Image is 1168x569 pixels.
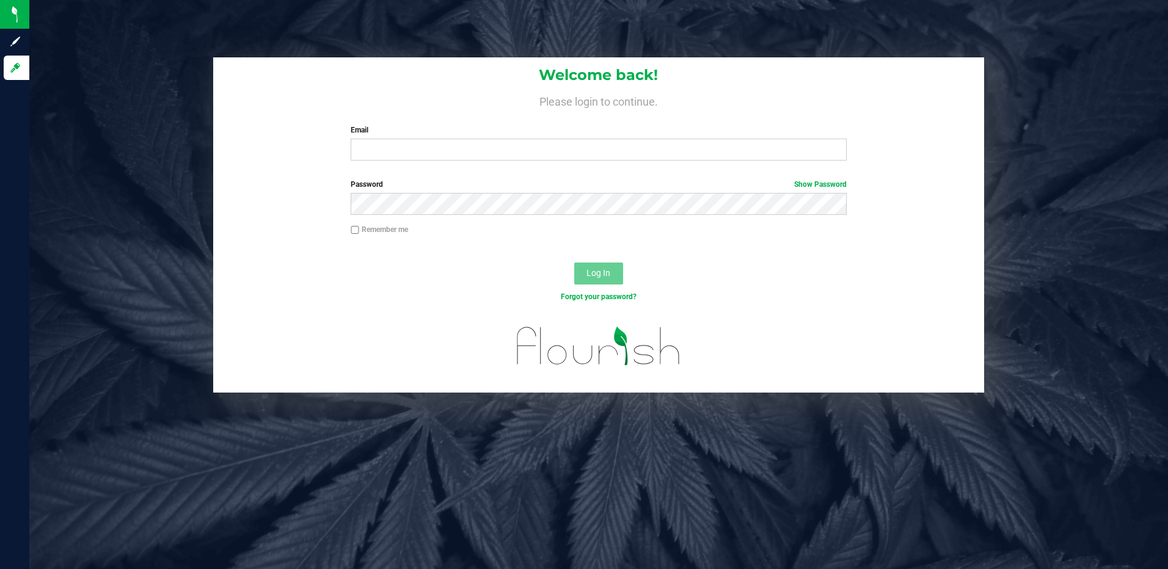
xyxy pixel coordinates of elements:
[351,226,359,234] input: Remember me
[586,268,610,278] span: Log In
[351,125,847,136] label: Email
[574,263,623,284] button: Log In
[502,315,695,377] img: flourish_logo.svg
[213,93,985,107] h4: Please login to continue.
[9,62,21,74] inline-svg: Log in
[351,180,383,189] span: Password
[794,180,847,189] a: Show Password
[561,292,637,301] a: Forgot your password?
[9,35,21,48] inline-svg: Sign up
[213,67,985,83] h1: Welcome back!
[351,224,408,235] label: Remember me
